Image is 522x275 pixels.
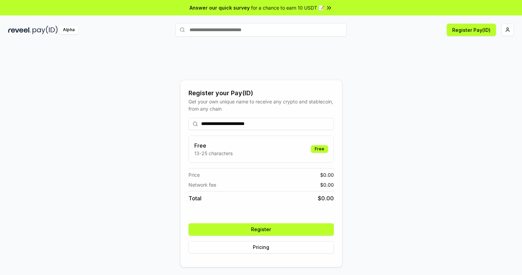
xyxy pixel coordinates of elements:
[194,150,233,157] p: 13-25 characters
[188,223,334,236] button: Register
[188,98,334,112] div: Get your own unique name to receive any crypto and stablecoin, from any chain
[188,241,334,253] button: Pricing
[190,4,250,11] span: Answer our quick survey
[188,194,201,202] span: Total
[318,194,334,202] span: $ 0.00
[311,145,328,153] div: Free
[59,26,78,34] div: Alpha
[251,4,324,11] span: for a chance to earn 10 USDT 📝
[8,26,31,34] img: reveel_dark
[320,181,334,188] span: $ 0.00
[32,26,58,34] img: pay_id
[188,171,200,178] span: Price
[188,88,334,98] div: Register your Pay(ID)
[188,181,216,188] span: Network fee
[194,141,233,150] h3: Free
[447,24,496,36] button: Register Pay(ID)
[320,171,334,178] span: $ 0.00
